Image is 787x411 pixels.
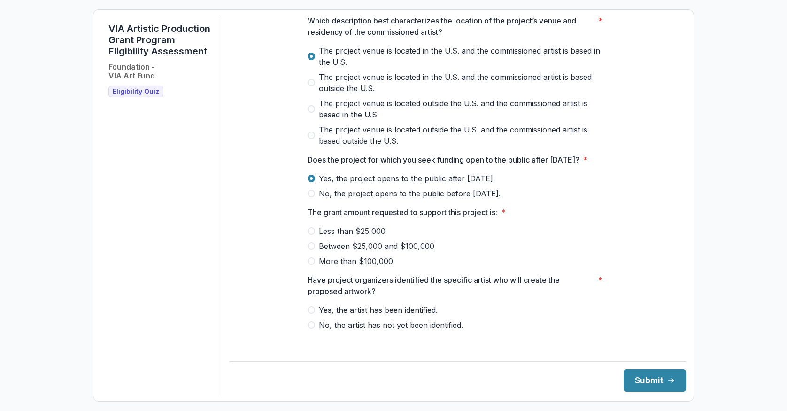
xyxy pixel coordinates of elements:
span: The project venue is located outside the U.S. and the commissioned artist is based in the U.S. [319,98,608,120]
span: No, the project opens to the public before [DATE]. [319,188,501,199]
p: Have project organizers identified the specific artist who will create the proposed artwork? [308,274,594,297]
span: No, the artist has not yet been identified. [319,319,463,331]
p: The grant amount requested to support this project is: [308,207,497,218]
span: The project venue is located in the U.S. and the commissioned artist is based in the U.S. [319,45,608,68]
h1: VIA Artistic Production Grant Program Eligibility Assessment [108,23,210,57]
span: Less than $25,000 [319,225,386,237]
p: Which description best characterizes the location of the project’s venue and residency of the com... [308,15,594,38]
h2: Foundation - VIA Art Fund [108,62,155,80]
span: Between $25,000 and $100,000 [319,240,434,252]
span: More than $100,000 [319,256,393,267]
span: The project venue is located in the U.S. and the commissioned artist is based outside the U.S. [319,71,608,94]
button: Submit [624,369,686,392]
span: Yes, the artist has been identified. [319,304,438,316]
span: Eligibility Quiz [113,88,159,96]
p: Does the project for which you seek funding open to the public after [DATE]? [308,154,579,165]
span: The project venue is located outside the U.S. and the commissioned artist is based outside the U.S. [319,124,608,147]
span: Yes, the project opens to the public after [DATE]. [319,173,495,184]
